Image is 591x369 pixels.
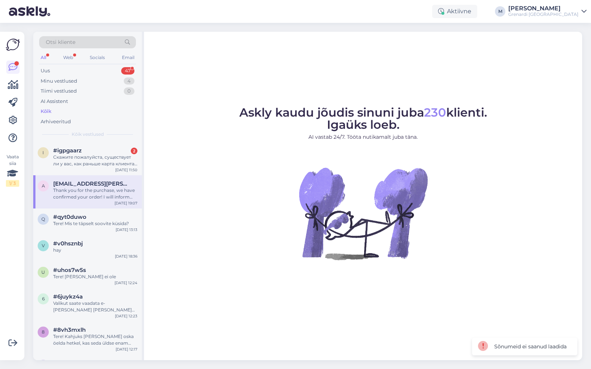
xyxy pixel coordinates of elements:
[120,53,136,62] div: Email
[131,148,137,154] div: 2
[53,360,79,366] span: #l2qjyaai
[41,98,68,105] div: AI Assistent
[53,187,137,200] div: Thank you for the purchase, we have confirmed your order! I will inform our salon that [PERSON_NA...
[6,38,20,52] img: Askly Logo
[53,273,137,280] div: Tere! [PERSON_NAME] ei ole
[508,6,587,17] a: [PERSON_NAME]Grenardi [GEOGRAPHIC_DATA]
[124,77,134,85] div: 4
[41,87,77,95] div: Tiimi vestlused
[41,216,45,222] span: q
[508,11,578,17] div: Grenardi [GEOGRAPHIC_DATA]
[53,154,137,167] div: Скажите пожалуйста, существует ли у вас, как раньше карта клиента, с дискаунтом к дню рождения? С...
[72,131,104,138] span: Kõik vestlused
[62,53,75,62] div: Web
[494,343,567,351] div: Sõnumeid ei saanud laadida
[116,346,137,352] div: [DATE] 12:17
[53,327,86,333] span: #8vh3mxlh
[432,5,477,18] div: Aktiivne
[6,180,19,187] div: 1 / 3
[424,105,446,120] span: 230
[42,296,45,301] span: 6
[239,105,487,132] span: Askly kaudu jõudis sinuni juba klienti. Igaüks loeb.
[41,269,45,275] span: u
[53,247,137,254] div: hay
[6,154,19,187] div: Vaata siia
[53,147,82,154] span: #igpgaarz
[41,67,50,75] div: Uus
[42,183,45,189] span: a
[53,214,86,220] span: #qyt0duwo
[53,180,130,187] span: anders.hagglund@ntm.fi
[41,108,51,115] div: Kõik
[46,38,75,46] span: Otsi kliente
[41,77,77,85] div: Minu vestlused
[53,240,83,247] span: #v0hsznbj
[121,67,134,75] div: 47
[115,280,137,286] div: [DATE] 12:24
[115,313,137,319] div: [DATE] 12:23
[239,133,487,141] p: AI vastab 24/7. Tööta nutikamalt juba täna.
[42,150,44,155] span: i
[115,167,137,173] div: [DATE] 11:50
[42,329,45,335] span: 8
[297,147,430,280] img: No Chat active
[495,6,505,17] div: M
[53,293,83,300] span: #6juykz4a
[124,87,134,95] div: 0
[53,333,137,346] div: Tere! Kahjuks [PERSON_NAME] oska öelda hetkel, kas seda üldse enam tulebki müüki. Saame uurida se...
[41,118,71,125] div: Arhiveeritud
[42,243,45,248] span: v
[39,53,48,62] div: All
[53,300,137,313] div: Valikut saate vaadata e-[PERSON_NAME] [PERSON_NAME] uute toodete osas. Paeltega käeketid leiate s...
[116,227,137,232] div: [DATE] 13:13
[53,267,86,273] span: #uhos7w5s
[88,53,106,62] div: Socials
[115,254,137,259] div: [DATE] 18:36
[115,200,137,206] div: [DATE] 19:07
[53,220,137,227] div: Tere! Mis te täpselt soovite küsida?
[508,6,578,11] div: [PERSON_NAME]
